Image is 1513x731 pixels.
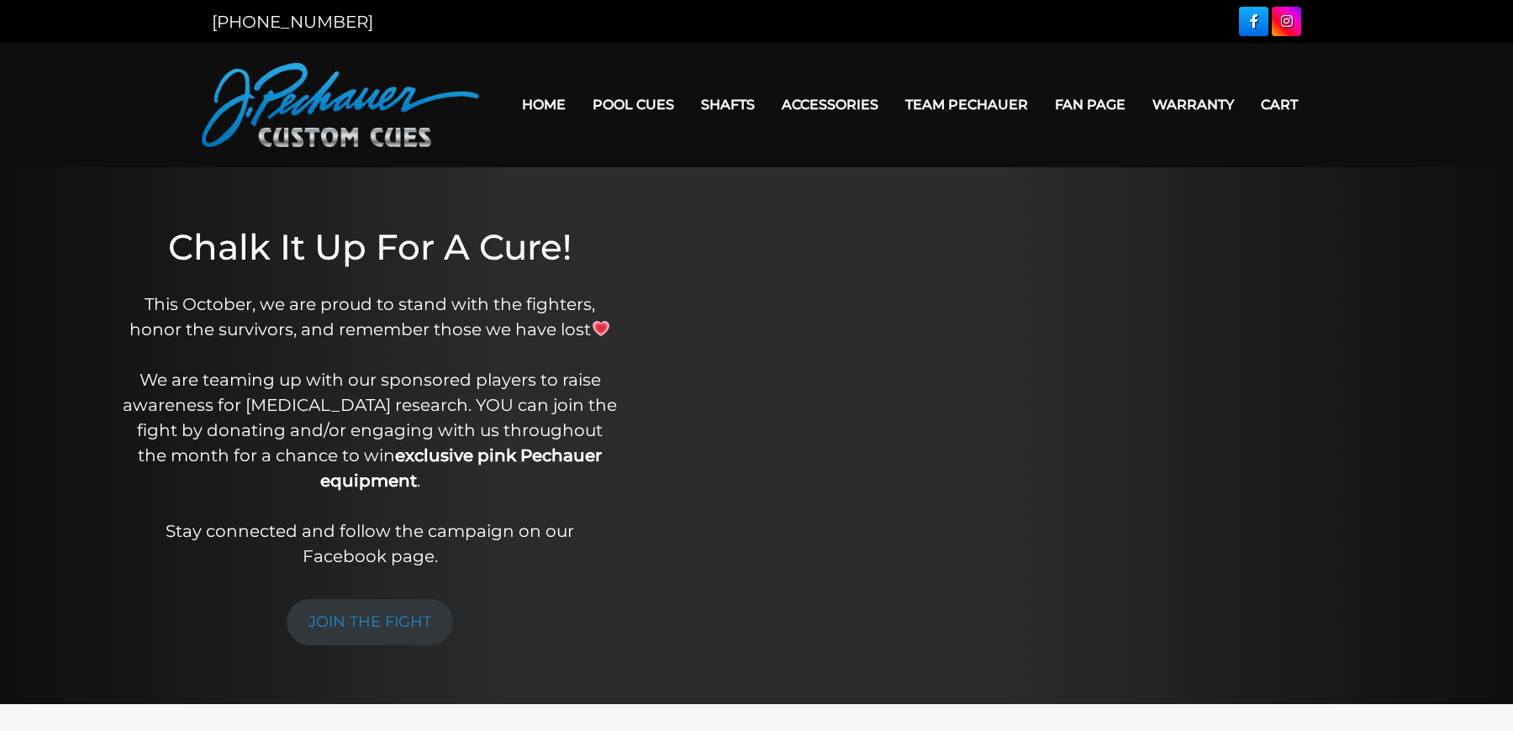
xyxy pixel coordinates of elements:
a: Cart [1247,83,1311,126]
a: JOIN THE FIGHT [287,599,453,645]
img: 💗 [593,320,609,337]
img: Pechauer Custom Cues [202,63,479,147]
strong: exclusive pink Pechauer equipment [320,445,603,491]
a: Warranty [1139,83,1247,126]
h1: Chalk It Up For A Cure! [122,226,618,268]
a: Pool Cues [579,83,688,126]
p: This October, we are proud to stand with the fighters, honor the survivors, and remember those we... [122,292,618,569]
a: Fan Page [1041,83,1139,126]
a: Shafts [688,83,768,126]
a: Accessories [768,83,892,126]
a: Team Pechauer [892,83,1041,126]
a: Home [509,83,579,126]
a: [PHONE_NUMBER] [212,12,373,32]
